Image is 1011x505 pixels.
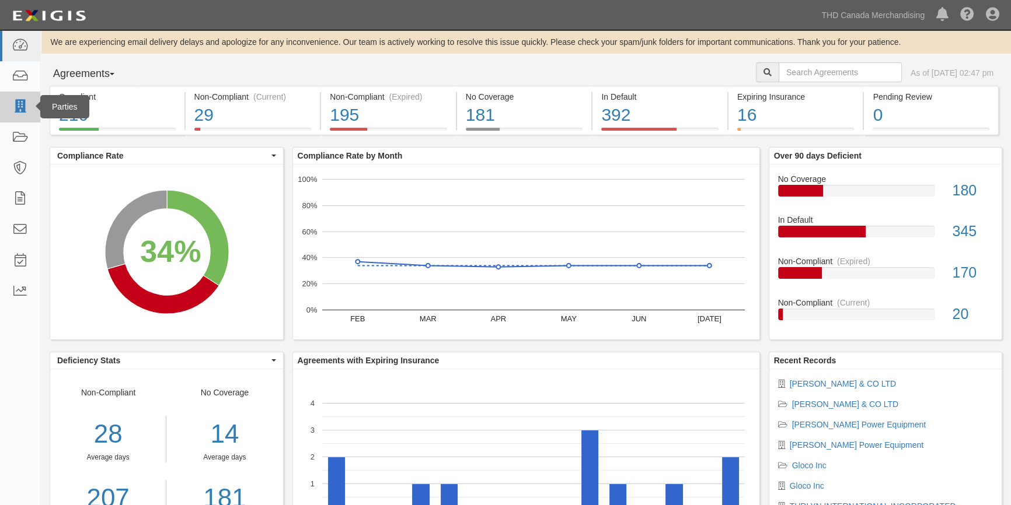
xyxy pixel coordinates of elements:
[50,62,137,86] button: Agreements
[632,314,646,323] text: JUN
[175,453,274,462] div: Average days
[57,355,269,366] span: Deficiency Stats
[778,255,993,297] a: Non-Compliant(Expired)170
[50,128,184,137] a: Compliant210
[790,440,924,450] a: [PERSON_NAME] Power Equipment
[298,151,403,160] b: Compliance Rate by Month
[778,297,993,329] a: Non-Compliant(Current)20
[302,201,317,210] text: 80%
[302,253,317,262] text: 40%
[778,214,993,255] a: In Default345
[911,67,993,79] div: As of [DATE] 02:47 pm
[792,420,926,429] a: [PERSON_NAME] Power Equipment
[790,481,824,490] a: Gloco Inc
[728,128,863,137] a: Expiring Insurance16
[302,279,317,288] text: 20%
[310,426,314,434] text: 3
[466,91,583,103] div: No Coverage
[815,3,930,27] a: THD Canada Merchandising
[389,91,423,103] div: (Expired)
[601,103,719,128] div: 392
[310,479,314,488] text: 1
[737,91,855,103] div: Expiring Insurance
[419,314,436,323] text: MAR
[790,379,897,388] a: [PERSON_NAME] & CO LTD
[306,306,317,314] text: 0%
[57,150,269,162] span: Compliance Rate
[50,453,166,462] div: Average days
[350,314,365,323] text: FEB
[50,164,283,339] svg: A chart.
[769,214,1002,226] div: In Default
[186,128,320,137] a: Non-Compliant(Current)29
[769,173,1002,185] div: No Coverage
[943,221,1002,242] div: 345
[943,262,1002,283] div: 170
[774,151,862,160] b: Over 90 days Deficient
[50,416,166,453] div: 28
[943,304,1002,325] div: 20
[560,314,577,323] text: MAY
[837,255,870,267] div: (Expired)
[50,148,283,164] button: Compliance Rate
[310,453,314,461] text: 2
[792,461,827,470] a: Gloco Inc
[293,164,759,339] svg: A chart.
[774,356,836,365] b: Recent Records
[175,416,274,453] div: 14
[253,91,286,103] div: (Current)
[194,103,312,128] div: 29
[943,180,1002,201] div: 180
[864,128,999,137] a: Pending Review0
[457,128,592,137] a: No Coverage181
[466,103,583,128] div: 181
[837,297,870,308] div: (Current)
[321,128,456,137] a: Non-Compliant(Expired)195
[779,62,902,82] input: Search Agreements
[41,36,1011,48] div: We are experiencing email delivery delays and apologize for any inconvenience. Our team is active...
[298,356,440,365] b: Agreements with Expiring Insurance
[302,227,317,236] text: 60%
[769,255,1002,267] div: Non-Compliant
[490,314,506,323] text: APR
[601,91,719,103] div: In Default
[59,103,176,128] div: 210
[873,91,989,103] div: Pending Review
[140,230,201,273] div: 34%
[194,91,312,103] div: Non-Compliant (Current)
[310,399,314,408] text: 4
[50,352,283,369] button: Deficiency Stats
[697,314,721,323] text: [DATE]
[298,175,318,184] text: 100%
[59,91,176,103] div: Compliant
[769,297,1002,308] div: Non-Compliant
[330,103,447,128] div: 195
[40,95,89,118] div: Parties
[330,91,447,103] div: Non-Compliant (Expired)
[737,103,855,128] div: 16
[592,128,727,137] a: In Default392
[792,399,899,409] a: [PERSON_NAME] & CO LTD
[9,5,89,26] img: logo-5460c22ac91f19d4615b14bd174203de0afe785f0fc80cf4dbbc73dc1793850b.png
[873,103,989,128] div: 0
[960,8,974,22] i: Help Center - Complianz
[778,173,993,215] a: No Coverage180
